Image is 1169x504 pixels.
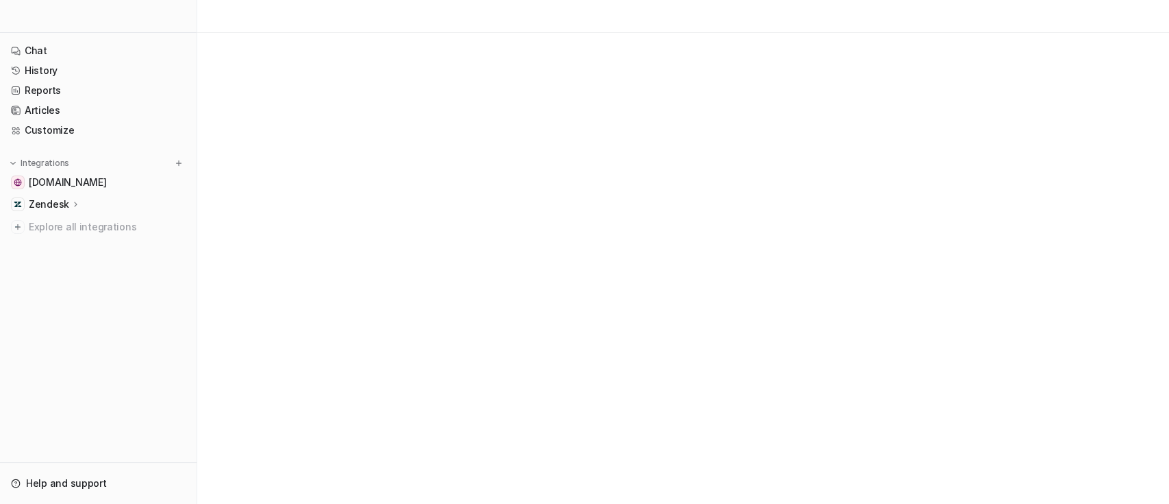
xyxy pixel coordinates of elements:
a: Articles [5,101,191,120]
a: Chat [5,41,191,60]
img: Zendesk [14,200,22,208]
a: Explore all integrations [5,217,191,237]
span: [DOMAIN_NAME] [29,176,106,189]
button: Integrations [5,156,73,170]
img: explore all integrations [11,220,25,234]
a: Reports [5,81,191,100]
a: Help and support [5,474,191,493]
a: Customize [5,121,191,140]
span: Explore all integrations [29,216,186,238]
img: menu_add.svg [174,158,184,168]
a: swyfthome.com[DOMAIN_NAME] [5,173,191,192]
a: History [5,61,191,80]
img: swyfthome.com [14,178,22,187]
p: Integrations [21,158,69,169]
img: expand menu [8,158,18,168]
p: Zendesk [29,197,69,211]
